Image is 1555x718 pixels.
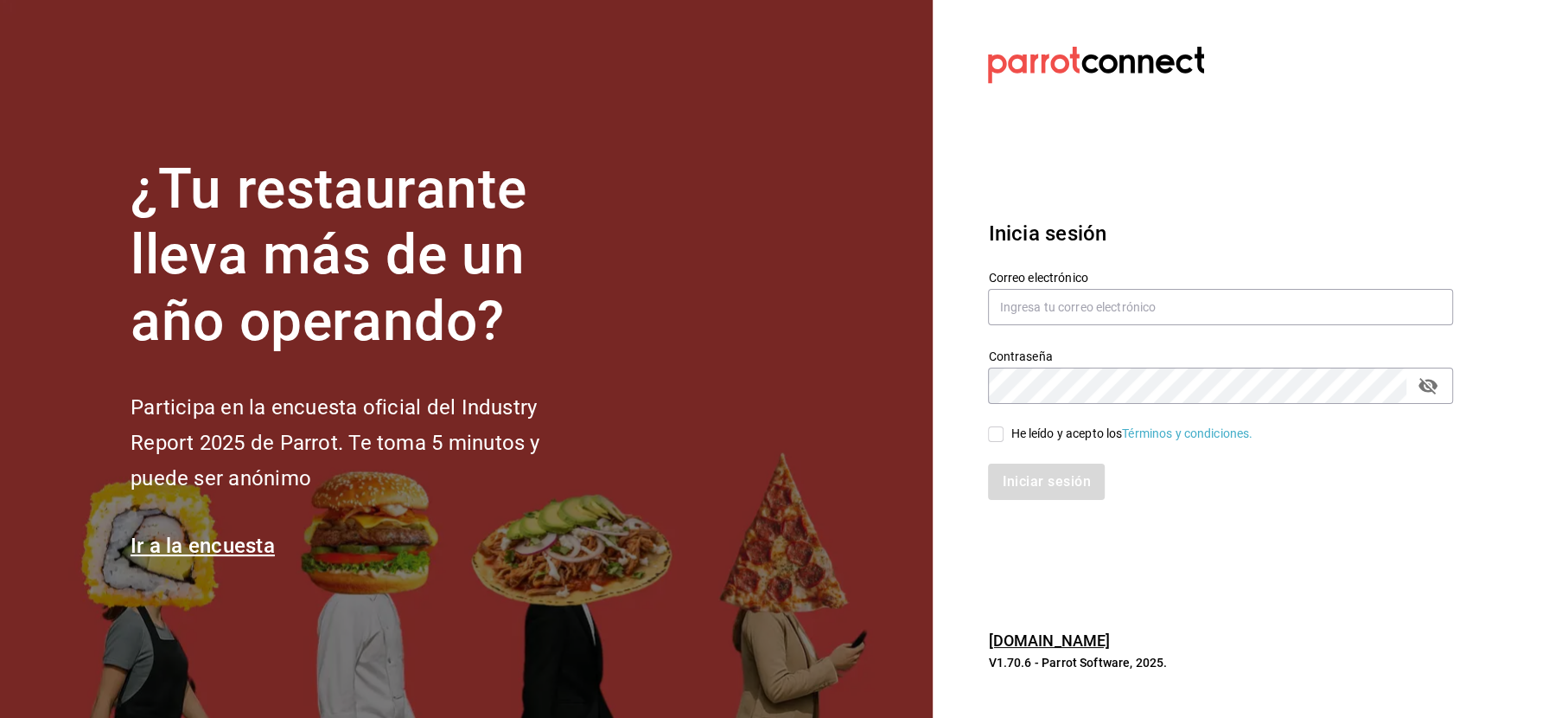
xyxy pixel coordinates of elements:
[988,654,1453,671] p: V1.70.6 - Parrot Software, 2025.
[1413,371,1443,401] button: passwordField
[988,289,1453,325] input: Ingresa tu correo electrónico
[131,390,597,496] h2: Participa en la encuesta oficial del Industry Report 2025 de Parrot. Te toma 5 minutos y puede se...
[988,631,1110,650] a: [DOMAIN_NAME]
[988,349,1453,362] label: Contraseña
[1010,425,1252,443] div: He leído y acepto los
[131,534,275,558] a: Ir a la encuesta
[131,157,597,356] h1: ¿Tu restaurante lleva más de un año operando?
[988,218,1453,249] h3: Inicia sesión
[988,271,1453,283] label: Correo electrónico
[1122,426,1252,440] a: Términos y condiciones.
